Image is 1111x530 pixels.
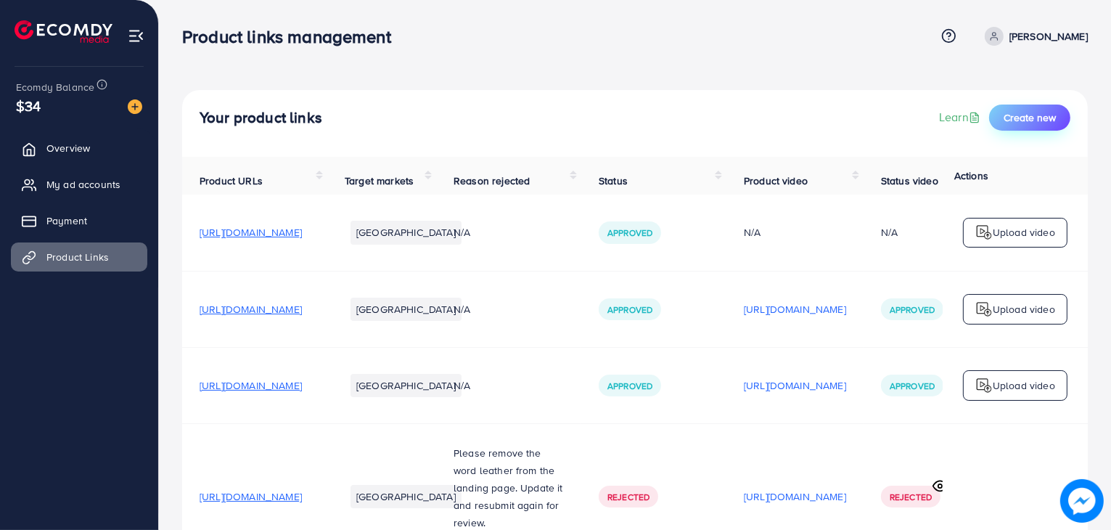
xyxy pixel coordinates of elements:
img: logo [975,224,993,241]
span: Rejected [890,491,932,503]
a: Learn [939,109,983,126]
span: Product Links [46,250,109,264]
span: Target markets [345,174,414,188]
li: [GEOGRAPHIC_DATA] [350,374,462,397]
span: Rejected [607,491,649,503]
span: Create new [1004,110,1056,125]
span: Approved [607,380,652,392]
span: Status [599,174,628,188]
p: [URL][DOMAIN_NAME] [744,488,846,505]
div: N/A [881,225,898,240]
p: [URL][DOMAIN_NAME] [744,377,846,394]
span: N/A [454,378,470,393]
a: [PERSON_NAME] [979,27,1088,46]
span: Product URLs [200,174,263,188]
a: Product Links [11,242,147,272]
span: Approved [890,380,935,392]
img: logo [15,20,112,43]
a: Overview [11,134,147,163]
span: Actions [954,168,988,183]
span: [URL][DOMAIN_NAME] [200,378,302,393]
span: Approved [607,303,652,316]
li: [GEOGRAPHIC_DATA] [350,298,462,321]
span: Product video [744,174,808,188]
span: Ecomdy Balance [16,80,94,94]
li: [GEOGRAPHIC_DATA] [350,485,462,508]
span: Approved [607,227,652,239]
h4: Your product links [200,109,322,127]
p: [URL][DOMAIN_NAME] [744,301,846,318]
p: [PERSON_NAME] [1009,28,1088,45]
img: logo [975,377,993,394]
span: Approved [890,303,935,316]
img: image [1060,479,1104,523]
a: Payment [11,206,147,235]
span: [URL][DOMAIN_NAME] [200,489,302,504]
span: Payment [46,213,87,228]
span: $34 [16,95,41,116]
img: menu [128,28,144,44]
span: My ad accounts [46,177,120,192]
p: Upload video [993,224,1055,241]
p: Upload video [993,377,1055,394]
img: logo [975,301,993,318]
span: Reason rejected [454,174,530,188]
span: N/A [454,225,470,240]
span: N/A [454,302,470,317]
span: Overview [46,141,90,155]
img: image [128,99,142,114]
span: [URL][DOMAIN_NAME] [200,225,302,240]
span: [URL][DOMAIN_NAME] [200,302,302,317]
div: N/A [744,225,846,240]
span: Status video [881,174,938,188]
a: My ad accounts [11,170,147,199]
li: [GEOGRAPHIC_DATA] [350,221,462,244]
h3: Product links management [182,26,403,47]
button: Create new [989,105,1070,131]
p: Upload video [993,301,1055,318]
